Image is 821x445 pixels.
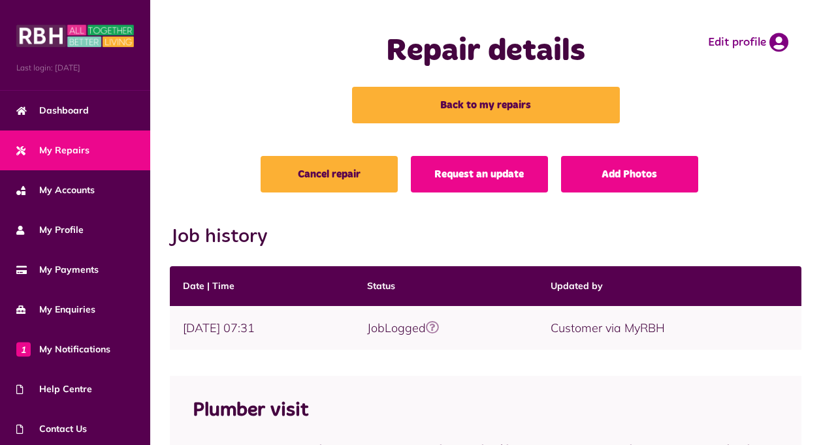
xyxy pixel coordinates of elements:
span: My Repairs [16,144,89,157]
a: Back to my repairs [352,87,620,123]
td: [DATE] 07:31 [170,306,354,350]
span: My Enquiries [16,303,95,316]
a: Request an update [411,156,548,192]
h1: Repair details [331,33,641,70]
span: Help Centre [16,382,92,396]
a: Add Photos [561,156,698,192]
span: 1 [16,342,31,356]
span: Last login: [DATE] [16,62,134,74]
th: Date | Time [170,266,354,306]
a: Edit profile [708,33,788,52]
span: My Payments [16,263,99,277]
span: My Profile [16,223,84,237]
span: My Accounts [16,183,95,197]
a: Cancel repair [261,156,398,192]
span: My Notifications [16,343,110,356]
span: Dashboard [16,104,89,117]
span: Contact Us [16,422,87,436]
th: Updated by [538,266,801,306]
td: Customer via MyRBH [538,306,801,350]
img: MyRBH [16,23,134,49]
td: JobLogged [354,306,538,350]
h2: Job history [170,225,801,249]
span: Plumber visit [193,401,308,420]
th: Status [354,266,538,306]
